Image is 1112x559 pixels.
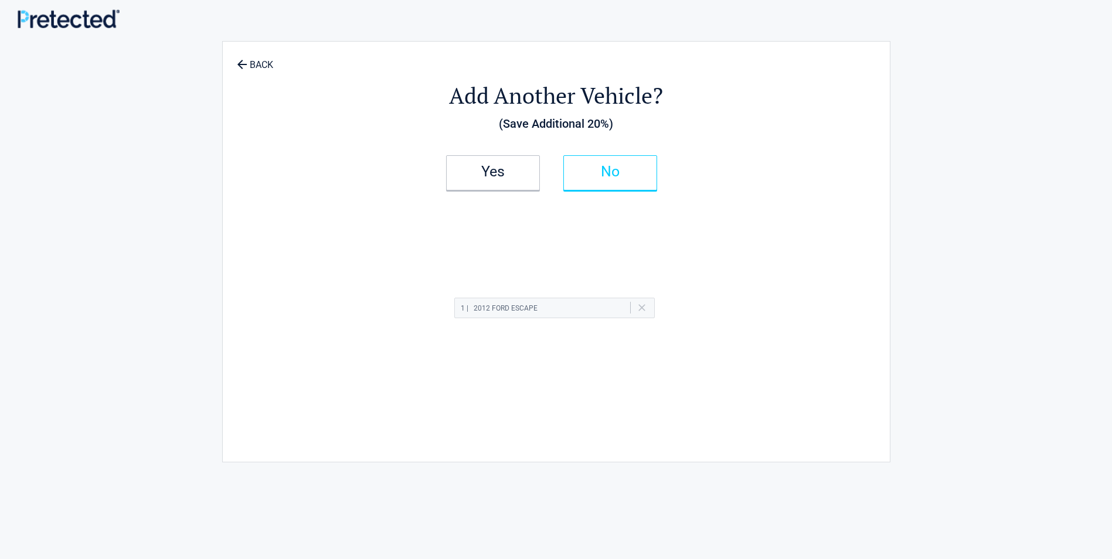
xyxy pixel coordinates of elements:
h2: Add Another Vehicle? [287,81,825,111]
a: BACK [234,49,276,70]
h3: (Save Additional 20%) [287,114,825,134]
h2: 2012 Ford ESCAPE [461,301,538,316]
h2: No [576,168,645,176]
h2: Yes [458,168,528,176]
span: 1 | [461,304,468,312]
a: Delete [638,304,645,311]
img: Main Logo [18,9,120,28]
